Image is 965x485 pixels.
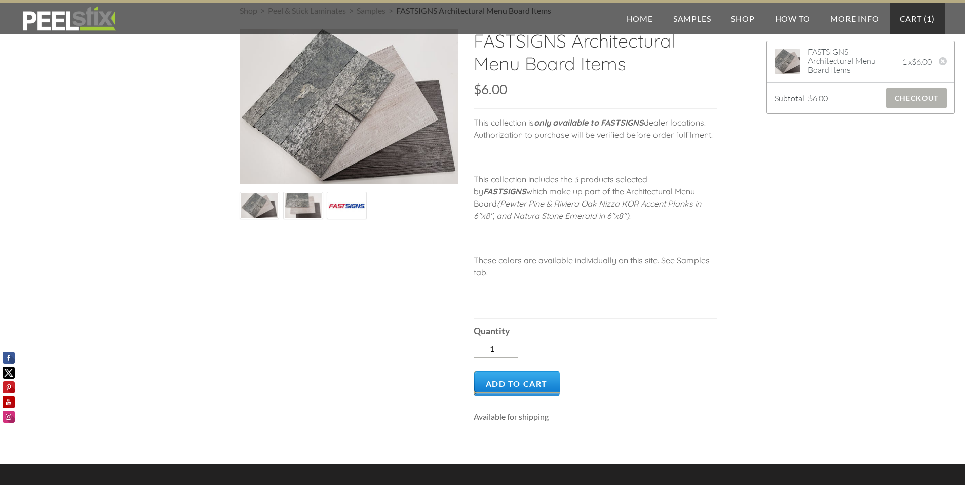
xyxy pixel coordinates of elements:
span: Available for shipping [474,412,549,421]
span: $6.00 [474,81,507,97]
img: s832171791223022656_p995_i1_w3788.jpeg [770,49,805,74]
a: Samples [663,3,721,34]
em: (Pewter Pine & Riviera Oak Nizza KOR Accent Planks in 6"x8", and Natura Stone Emerald in 6"x8") [474,198,701,221]
p: These colors are available individually on this site. See Samples tab. [474,254,717,289]
a: More Info [820,3,889,34]
span: Subtotal: [775,93,806,103]
a: Add to Cart [474,371,560,396]
a: Home [616,3,663,34]
div: 1 x [902,54,939,70]
p: This collection is dealer locations. Authorization to purchase will be verified before order fulf... [474,116,717,151]
span: 1 [927,14,932,23]
img: s832171791223022656_p995_i2_w3294.jpeg [285,191,322,221]
em: FASTSIGNS [601,117,644,128]
a: Shop [721,3,764,34]
a: How To [765,3,821,34]
img: s832171791223022656_p995_i1_w3788.jpeg [241,192,278,218]
span: $6.00 [912,57,932,67]
span: FASTSIGNS Architectural Menu Board Items [808,47,882,74]
b: Quantity [474,326,510,336]
h2: FASTSIGNS Architectural Menu Board Items [474,29,717,83]
span: $6.00 [808,93,828,103]
a: Checkout [886,88,947,108]
img: REFACE SUPPLIES [20,6,118,31]
em: only available to [534,117,599,128]
p: This collection includes the 3 products selected by which make up part of the Architectural Menu ... [474,173,717,232]
a: Cart (1) [890,3,945,34]
img: s832171791223022656_p995_i3_w200.jpeg [328,187,365,224]
em: FASTSIGNS [483,186,526,196]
